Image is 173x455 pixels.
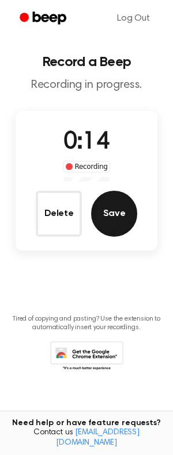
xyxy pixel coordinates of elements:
[7,428,166,448] span: Contact us
[9,315,164,332] p: Tired of copying and pasting? Use the extension to automatically insert your recordings.
[9,55,164,69] h1: Record a Beep
[63,130,110,155] span: 0:14
[63,161,111,172] div: Recording
[9,78,164,92] p: Recording in progress.
[12,7,77,30] a: Beep
[56,429,140,447] a: [EMAIL_ADDRESS][DOMAIN_NAME]
[106,5,161,32] a: Log Out
[91,191,137,237] button: Save Audio Record
[36,191,82,237] button: Delete Audio Record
